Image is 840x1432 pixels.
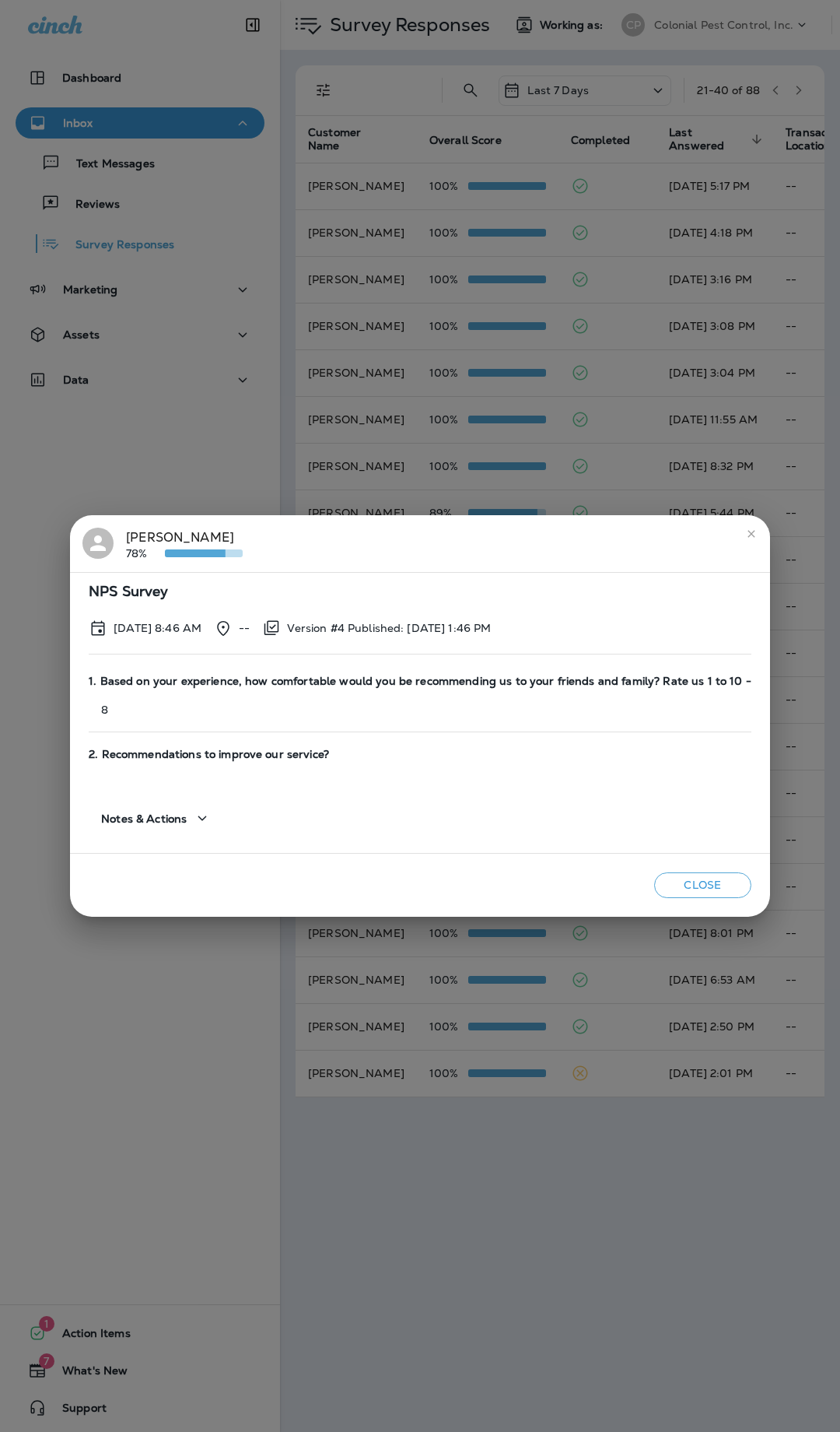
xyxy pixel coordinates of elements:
[89,796,224,841] button: Notes & Actions
[101,813,187,826] span: Notes & Actions
[89,704,751,716] p: 8
[89,748,751,761] span: 2. Recommendations to improve our service?
[89,585,751,598] span: NPS Survey
[287,622,491,634] p: Version #4 Published: [DATE] 1:46 PM
[654,872,751,898] button: Close
[114,622,201,634] p: Aug 12, 2025 8:46 AM
[126,528,243,560] div: [PERSON_NAME]
[739,521,764,546] button: close
[239,622,250,634] p: --
[126,547,165,560] p: 78%
[89,675,751,688] span: 1. Based on your experience, how comfortable would you be recommending us to your friends and fam...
